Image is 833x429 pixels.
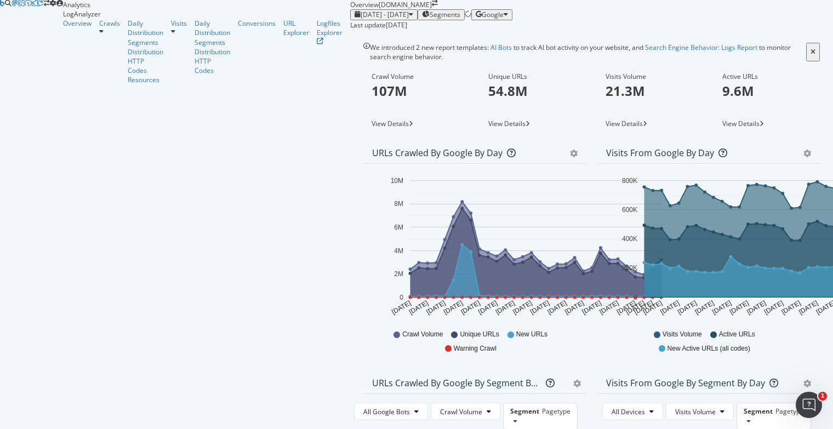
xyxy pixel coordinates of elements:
button: Visits Volume [666,403,734,420]
span: View Details [722,119,760,128]
a: Resources [128,75,163,84]
span: 1 [818,392,827,401]
a: Crawls [99,19,120,28]
text: [DATE] [442,299,464,316]
text: [DATE] [563,299,585,316]
button: [DATE] - [DATE] [350,9,418,20]
text: [DATE] [780,299,802,316]
div: URLs Crawled by Google By Segment By Day [372,377,541,388]
a: Daily Distribution [128,19,163,37]
text: [DATE] [390,299,412,316]
span: Warning Crawl [454,344,497,353]
a: Overview [63,19,92,28]
div: gear [803,380,811,387]
div: Visits Volume [606,72,695,82]
p: 21.3M [606,82,695,100]
p: 107M [372,82,461,100]
text: 4M [394,247,403,255]
div: Visits from Google By Segment By Day [606,377,765,388]
span: Segment [744,407,773,416]
span: View Details [372,119,409,128]
span: Unique URLs [460,330,499,339]
a: Conversions [238,19,276,28]
a: Search Engine Behavior: Logs Report [645,43,757,52]
text: 0 [400,294,403,301]
a: Daily Distribution [195,19,230,37]
a: HTTP Codes [195,56,230,75]
div: Last update [350,20,407,30]
text: [DATE] [546,299,568,316]
iframe: Intercom live chat [796,392,822,418]
button: close banner [806,43,820,61]
text: [DATE] [408,299,430,316]
text: 600K [621,206,637,214]
button: All Devices [602,403,663,420]
span: View Details [606,119,643,128]
span: Google [482,10,504,19]
span: New URLs [516,330,547,339]
p: 9.6M [722,82,812,100]
a: URL Explorer [283,19,309,37]
text: [DATE] [676,299,698,316]
div: Active URLs [722,72,812,82]
text: 2M [394,270,403,278]
text: [DATE] [728,299,750,316]
div: gear [573,380,581,387]
div: Logfiles Explorer [317,19,343,37]
span: Crawl Volume [440,407,482,416]
span: Pagetype [542,407,570,416]
div: Visits [171,19,187,28]
span: All Google Bots [363,407,410,416]
text: [DATE] [494,299,516,316]
text: [DATE] [797,299,819,316]
text: [DATE] [511,299,533,316]
text: [DATE] [659,299,681,316]
a: Logfiles Explorer [317,19,343,44]
text: 800K [621,177,637,185]
text: [DATE] [745,299,767,316]
div: [DATE] [386,20,407,30]
text: [DATE] [624,299,646,316]
text: [DATE] [711,299,733,316]
span: All Devices [612,407,645,416]
span: View Details [488,119,526,128]
div: LogAnalyzer [63,9,350,19]
div: We introduced 2 new report templates: to track AI bot activity on your website, and to monitor se... [370,43,806,61]
text: 200K [621,265,637,272]
text: 8M [394,201,403,208]
div: URLs Crawled by Google by day [372,147,503,158]
text: [DATE] [641,299,663,316]
text: [DATE] [529,299,551,316]
span: [DATE] - [DATE] [361,10,409,19]
a: HTTP Codes [128,56,163,75]
p: 54.8M [488,82,578,100]
span: Crawl Volume [402,330,443,339]
span: Active URLs [719,330,755,339]
div: gear [570,150,578,157]
span: Segment [510,407,539,416]
button: Crawl Volume [431,403,500,420]
a: Segments Distribution [195,38,230,56]
span: New Active URLs (all codes) [667,344,750,353]
text: 10M [391,177,403,185]
span: Segments [430,11,460,19]
div: Crawl Volume [372,72,461,82]
text: [DATE] [693,299,715,316]
text: [DATE] [425,299,447,316]
button: All Google Bots [354,403,428,420]
svg: A chart. [372,173,687,325]
text: 0 [634,294,637,301]
div: Visits from Google by day [606,147,714,158]
a: Segments Distribution [128,38,163,56]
